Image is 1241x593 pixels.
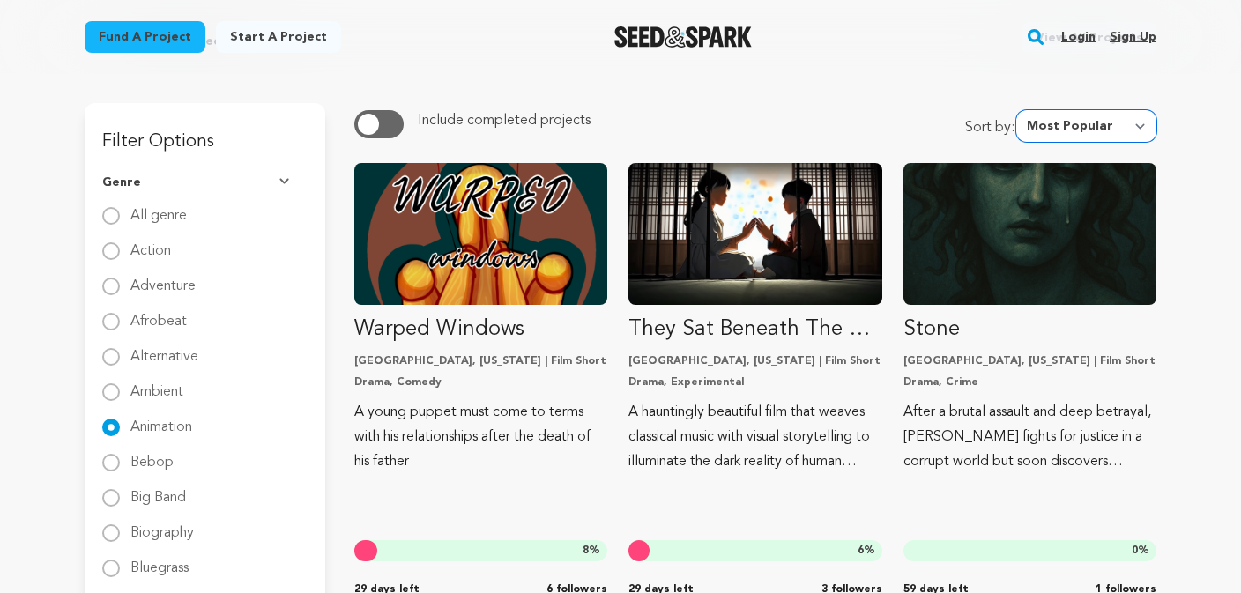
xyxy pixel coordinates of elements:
p: Drama, Comedy [354,375,607,389]
label: Alternative [130,336,198,364]
p: [GEOGRAPHIC_DATA], [US_STATE] | Film Short [354,354,607,368]
button: Genre [102,159,308,205]
h3: Filter Options [85,103,325,159]
span: 6 [858,545,864,556]
span: % [1132,544,1149,558]
a: Fund Warped Windows [354,163,607,474]
p: A young puppet must come to terms with his relationships after the death of his father [354,400,607,474]
p: After a brutal assault and deep betrayal, [PERSON_NAME] fights for justice in a corrupt world but... [903,400,1156,474]
label: Animation [130,406,192,434]
p: A hauntingly beautiful film that weaves classical music with visual storytelling to illuminate th... [628,400,881,474]
label: Bebop [130,441,174,470]
a: Sign up [1110,23,1156,51]
a: Login [1061,23,1096,51]
img: Seed&Spark Logo Dark Mode [614,26,753,48]
p: Stone [903,315,1156,344]
label: Adventure [130,265,196,293]
a: Seed&Spark Homepage [614,26,753,48]
span: 0 [1132,545,1138,556]
label: Ambient [130,371,183,399]
span: Include completed projects [418,114,591,128]
p: Warped Windows [354,315,607,344]
a: Fund a project [85,21,205,53]
img: Seed&Spark Arrow Down Icon [279,178,294,187]
label: All genre [130,195,187,223]
label: Bluegrass [130,547,189,575]
span: 8 [583,545,589,556]
p: Drama, Experimental [628,375,881,389]
span: % [583,544,600,558]
span: % [858,544,875,558]
p: [GEOGRAPHIC_DATA], [US_STATE] | Film Short [628,354,881,368]
p: They Sat Beneath The Sleeping Moon [628,315,881,344]
p: Drama, Crime [903,375,1156,389]
label: Biography [130,512,194,540]
a: Start a project [216,21,341,53]
span: Sort by: [965,117,1017,142]
label: Big Band [130,477,186,505]
label: Afrobeat [130,300,187,329]
p: [GEOGRAPHIC_DATA], [US_STATE] | Film Short [903,354,1156,368]
a: Fund They Sat Beneath The Sleeping Moon [628,163,881,474]
a: Fund Stone [903,163,1156,474]
label: Action [130,230,171,258]
span: Genre [102,174,141,191]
